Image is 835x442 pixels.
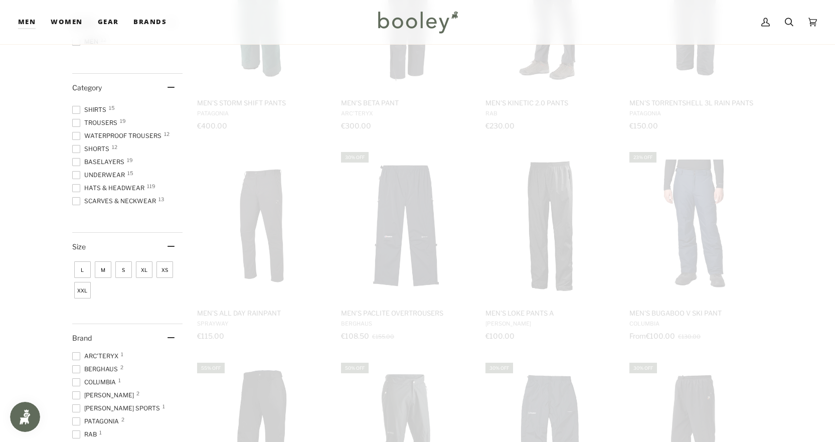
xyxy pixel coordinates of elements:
[72,242,86,251] span: Size
[98,17,119,27] span: Gear
[118,378,121,383] span: 1
[121,352,123,357] span: 1
[74,282,91,299] span: Size: XXL
[72,430,100,439] span: Rab
[72,105,109,114] span: Shirts
[72,417,122,426] span: Patagonia
[72,171,128,180] span: Underwear
[162,404,165,409] span: 1
[158,197,164,202] span: 13
[127,171,133,176] span: 15
[121,417,124,422] span: 2
[72,378,119,387] span: Columbia
[72,158,127,167] span: Baselayers
[136,261,152,278] span: Size: XL
[127,158,133,163] span: 19
[99,430,102,435] span: 1
[72,83,102,92] span: Category
[374,8,461,37] img: Booley
[95,261,111,278] span: Size: M
[120,365,123,370] span: 2
[72,334,92,342] span: Brand
[164,131,170,136] span: 12
[112,144,117,150] span: 12
[147,184,155,189] span: 119
[72,352,121,361] span: Arc'teryx
[72,118,120,127] span: Trousers
[133,17,166,27] span: Brands
[74,261,91,278] span: Size: L
[72,131,164,140] span: Waterproof Trousers
[51,17,82,27] span: Women
[72,365,121,374] span: Berghaus
[156,261,173,278] span: Size: XS
[72,184,147,193] span: Hats & Headwear
[72,197,159,206] span: Scarves & Neckwear
[115,261,132,278] span: Size: S
[109,105,115,110] span: 15
[10,402,40,432] iframe: Button to open loyalty program pop-up
[72,144,112,154] span: Shorts
[72,404,163,413] span: [PERSON_NAME] Sports
[136,391,139,396] span: 2
[72,391,137,400] span: [PERSON_NAME]
[120,118,126,123] span: 19
[18,17,36,27] span: Men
